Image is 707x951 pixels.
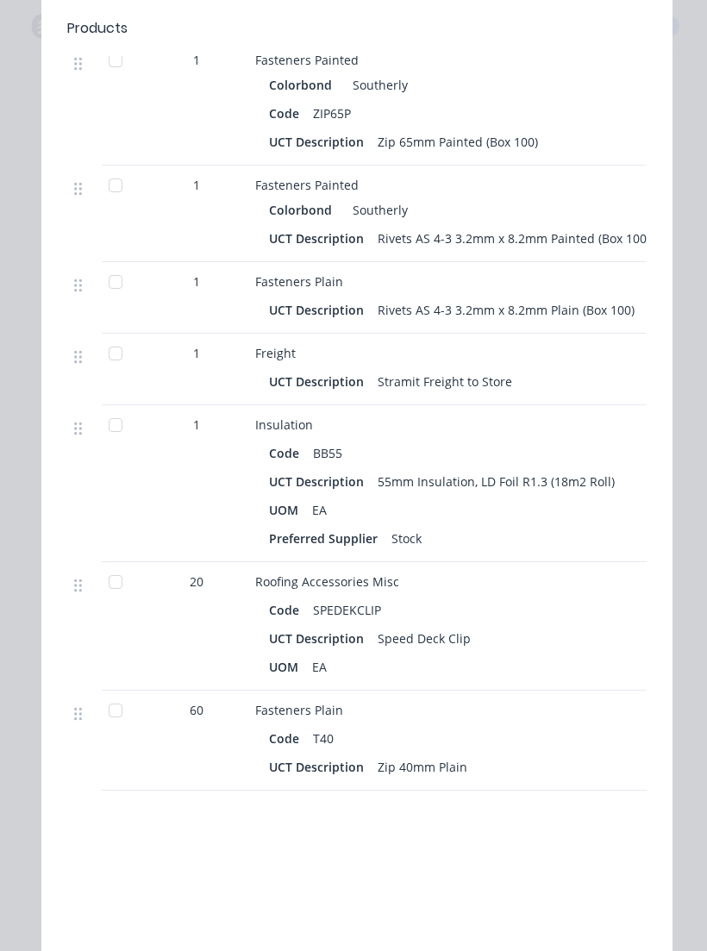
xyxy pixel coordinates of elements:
span: Roofing Accessories Misc [255,573,399,590]
div: Zip 40mm Plain [371,754,474,779]
div: Code [269,441,306,466]
div: UCT Description [269,297,371,322]
span: 1 [193,272,200,291]
div: Stramit Freight to Store [371,369,519,394]
div: UOM [269,497,305,522]
div: SPEDEKCLIP [306,598,388,623]
div: Southerly [346,72,408,97]
span: Fasteners Painted [255,177,359,193]
div: Code [269,726,306,751]
div: UCT Description [269,226,371,251]
div: Stock [385,526,429,551]
div: Colorbond [269,197,339,222]
div: 55mm Insulation, LD Foil R1.3 (18m2 Roll) [371,469,622,494]
div: UOM [269,654,305,679]
div: T40 [306,726,341,751]
div: BB55 [306,441,349,466]
div: EA [305,654,334,679]
div: Preferred Supplier [269,526,385,551]
div: UCT Description [269,369,371,394]
span: Insulation [255,416,313,433]
div: Rivets AS 4-3 3.2mm x 8.2mm Painted (Box 100) [371,226,657,251]
div: Rivets AS 4-3 3.2mm x 8.2mm Plain (Box 100) [371,297,641,322]
div: UCT Description [269,626,371,651]
div: Zip 65mm Painted (Box 100) [371,129,545,154]
span: 60 [190,701,203,719]
div: Speed Deck Clip [371,626,478,651]
span: Freight [255,345,296,361]
span: 1 [193,176,200,194]
span: Fasteners Plain [255,273,343,290]
span: 1 [193,416,200,434]
div: UCT Description [269,129,371,154]
span: Fasteners Plain [255,702,343,718]
div: ZIP65P [306,101,358,126]
span: Fasteners Painted [255,52,359,68]
div: Southerly [346,197,408,222]
span: 1 [193,344,200,362]
div: EA [305,497,334,522]
div: Code [269,101,306,126]
span: 1 [193,51,200,69]
div: UCT Description [269,754,371,779]
div: UCT Description [269,469,371,494]
div: Products [67,17,128,38]
div: Code [269,598,306,623]
span: 20 [190,572,203,591]
div: Colorbond [269,72,339,97]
